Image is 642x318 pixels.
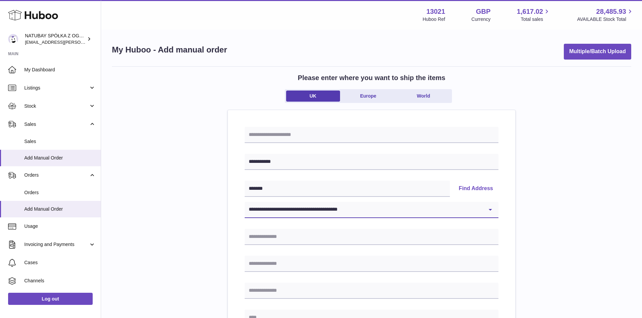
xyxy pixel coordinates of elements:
[423,16,445,23] div: Huboo Ref
[24,103,89,109] span: Stock
[24,67,96,73] span: My Dashboard
[517,7,551,23] a: 1,617.02 Total sales
[577,16,634,23] span: AVAILABLE Stock Total
[24,172,89,178] span: Orders
[577,7,634,23] a: 28,485.93 AVAILABLE Stock Total
[476,7,490,16] strong: GBP
[24,241,89,248] span: Invoicing and Payments
[517,7,543,16] span: 1,617.02
[564,44,631,60] button: Multiple/Batch Upload
[24,189,96,196] span: Orders
[426,7,445,16] strong: 13021
[24,85,89,91] span: Listings
[8,293,93,305] a: Log out
[453,181,498,197] button: Find Address
[24,206,96,212] span: Add Manual Order
[596,7,626,16] span: 28,485.93
[286,91,340,102] a: UK
[24,259,96,266] span: Cases
[24,138,96,145] span: Sales
[24,121,89,128] span: Sales
[521,16,551,23] span: Total sales
[24,223,96,229] span: Usage
[471,16,491,23] div: Currency
[298,73,446,82] h2: Please enter where you want to ship the items
[341,91,395,102] a: Europe
[397,91,451,102] a: World
[24,278,96,284] span: Channels
[24,155,96,161] span: Add Manual Order
[8,34,18,44] img: kacper.antkowski@natubay.pl
[25,33,86,45] div: NATUBAY SPÓŁKA Z OGRANICZONĄ ODPOWIEDZIALNOŚCIĄ
[25,39,135,45] span: [EMAIL_ADDRESS][PERSON_NAME][DOMAIN_NAME]
[112,44,227,55] h1: My Huboo - Add manual order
